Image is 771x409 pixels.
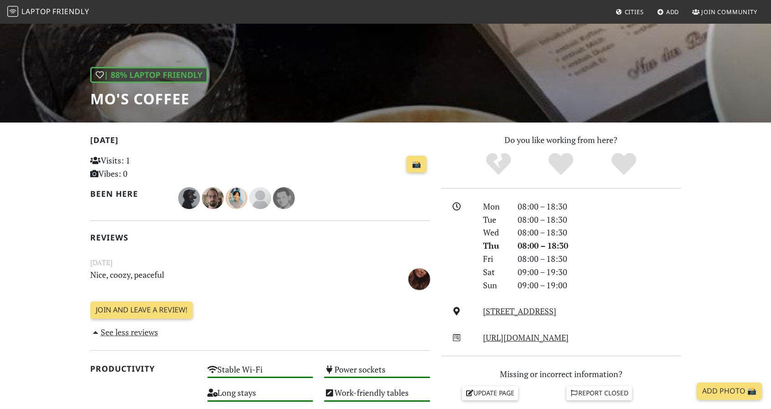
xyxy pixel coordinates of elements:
div: 08:00 – 18:30 [512,239,686,252]
div: 08:00 – 18:30 [512,226,686,239]
a: Add [653,4,683,20]
img: LaptopFriendly [7,6,18,17]
div: Sun [478,279,512,292]
span: Add [666,8,679,16]
a: LaptopFriendly LaptopFriendly [7,4,89,20]
div: 08:00 – 18:30 [512,200,686,213]
a: [STREET_ADDRESS] [483,306,556,317]
div: Thu [478,239,512,252]
div: Power sockets [319,362,436,385]
div: Wed [478,226,512,239]
a: Update page [462,386,519,400]
small: [DATE] [85,257,436,268]
div: Long stays [202,385,319,409]
h1: Mo's Coffee [90,90,208,107]
div: Sat [478,266,512,279]
img: 1398-kj.jpg [273,187,295,209]
a: Join Community [689,4,761,20]
a: Cities [612,4,648,20]
div: Work-friendly tables [319,385,436,409]
span: Cities [625,8,644,16]
p: Nice, coozy, peaceful [85,268,377,289]
img: blank-535327c66bd565773addf3077783bbfce4b00ec00e9fd257753287c682c7fa38.png [249,187,271,209]
a: Add Photo 📸 [697,383,762,400]
h2: [DATE] [90,135,430,148]
div: Definitely! [592,152,655,177]
h2: Productivity [90,364,196,373]
div: 09:00 – 19:30 [512,266,686,279]
p: Visits: 1 Vibes: 0 [90,154,196,180]
a: See less reviews [90,327,158,337]
div: Tue [478,213,512,226]
h2: Been here [90,189,167,199]
img: 3596-silvia.jpg [408,268,430,290]
div: No [467,152,530,177]
span: Join Community [701,8,757,16]
div: Yes [529,152,592,177]
div: 08:00 – 18:30 [512,252,686,266]
span: Giuseppe Clemente [202,192,226,203]
div: 08:00 – 18:30 [512,213,686,226]
p: Do you like working from here? [441,133,681,147]
span: KJ Price [273,192,295,203]
div: 09:00 – 19:00 [512,279,686,292]
span: Semih Cakmakyapan [249,192,273,203]
span: SungW [226,192,249,203]
p: Missing or incorrect information? [441,368,681,381]
img: 2933-sungw.jpg [226,187,247,209]
span: Silvia Mercuriali [408,272,430,283]
img: 3997-alexander.jpg [178,187,200,209]
div: Fri [478,252,512,266]
span: Friendly [52,6,89,16]
a: Join and leave a review! [90,302,193,319]
a: 📸 [406,156,427,173]
a: [URL][DOMAIN_NAME] [483,332,569,343]
div: | 88% Laptop Friendly [90,67,208,83]
div: Stable Wi-Fi [202,362,319,385]
div: Mon [478,200,512,213]
a: Report closed [566,386,632,400]
span: Alexander Chagochkin [178,192,202,203]
span: Laptop [21,6,51,16]
img: 3140-giuseppe.jpg [202,187,224,209]
h2: Reviews [90,233,430,242]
